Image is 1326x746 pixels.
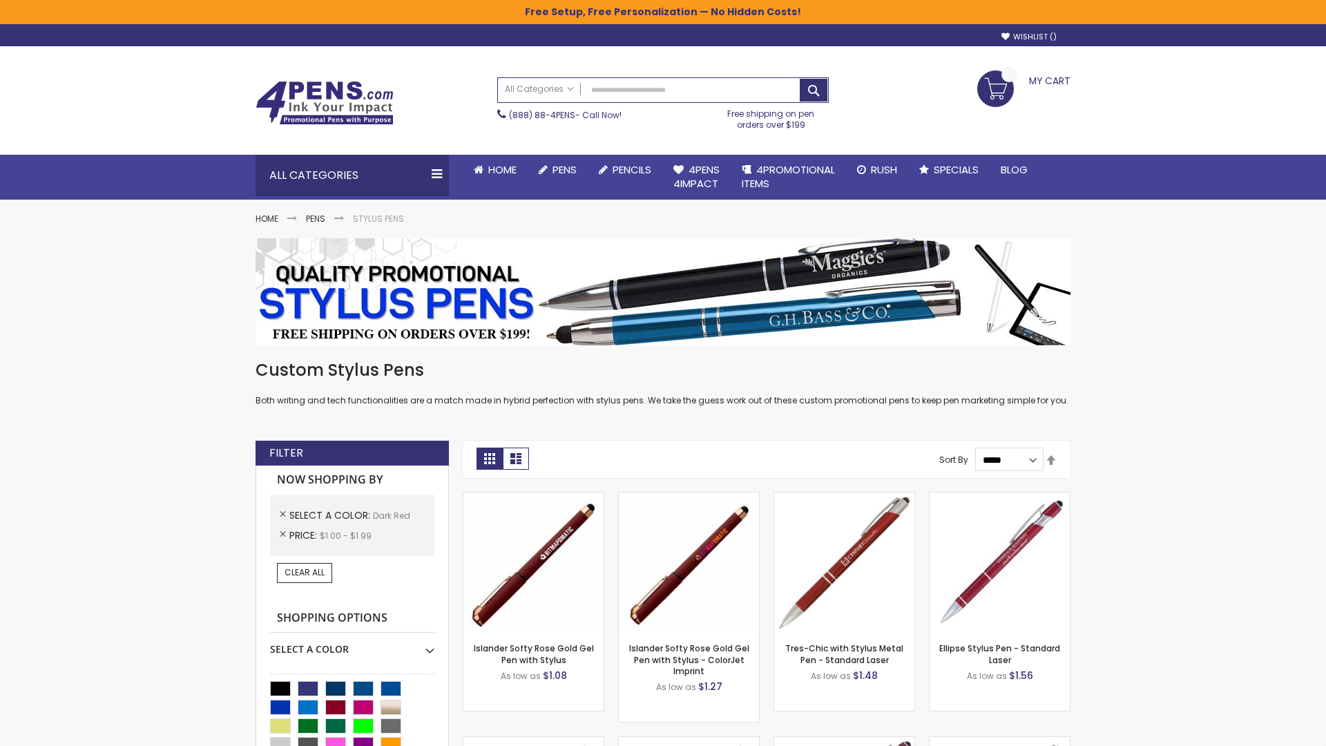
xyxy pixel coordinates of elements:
[1009,669,1033,682] span: $1.56
[256,238,1070,345] img: Stylus Pens
[939,454,968,466] label: Sort By
[774,492,914,633] img: Tres-Chic with Stylus Metal Pen - Standard Laser-Dark Red
[930,492,1070,633] img: Ellipse Stylus Pen - Standard Laser-Dark Red
[270,604,434,633] strong: Shopping Options
[353,213,404,224] strong: Stylus Pens
[509,109,622,121] span: - Call Now!
[505,84,574,95] span: All Categories
[285,566,325,578] span: Clear All
[552,162,577,177] span: Pens
[256,81,394,125] img: 4Pens Custom Pens and Promotional Products
[477,448,503,470] strong: Grid
[908,155,990,185] a: Specials
[698,680,722,694] span: $1.27
[509,109,575,121] a: (888) 88-4PENS
[289,528,320,542] span: Price
[1001,162,1028,177] span: Blog
[846,155,908,185] a: Rush
[270,466,434,495] strong: Now Shopping by
[474,642,594,665] a: Islander Softy Rose Gold Gel Pen with Stylus
[543,669,567,682] span: $1.08
[871,162,897,177] span: Rush
[528,155,588,185] a: Pens
[731,155,846,200] a: 4PROMOTIONALITEMS
[256,359,1070,407] div: Both writing and tech functionalities are a match made in hybrid perfection with stylus pens. We ...
[629,642,749,676] a: Islander Softy Rose Gold Gel Pen with Stylus - ColorJet Imprint
[256,155,449,196] div: All Categories
[811,670,851,682] span: As low as
[662,155,731,200] a: 4Pens4impact
[774,492,914,504] a: Tres-Chic with Stylus Metal Pen - Standard Laser-Dark Red
[463,492,604,504] a: Islander Softy Rose Gold Gel Pen with Stylus-Dark Red
[320,530,372,542] span: $1.00 - $1.99
[673,162,720,191] span: 4Pens 4impact
[256,359,1070,381] h1: Custom Stylus Pens
[498,78,581,101] a: All Categories
[501,670,541,682] span: As low as
[619,492,759,504] a: Islander Softy Rose Gold Gel Pen with Stylus - ColorJet Imprint-Dark Red
[785,642,903,665] a: Tres-Chic with Stylus Metal Pen - Standard Laser
[930,492,1070,504] a: Ellipse Stylus Pen - Standard Laser-Dark Red
[306,213,325,224] a: Pens
[656,681,696,693] span: As low as
[713,103,829,131] div: Free shipping on pen orders over $199
[289,508,373,522] span: Select A Color
[277,563,332,582] a: Clear All
[990,155,1039,185] a: Blog
[270,633,434,656] div: Select A Color
[463,155,528,185] a: Home
[939,642,1060,665] a: Ellipse Stylus Pen - Standard Laser
[967,670,1007,682] span: As low as
[488,162,517,177] span: Home
[256,213,278,224] a: Home
[619,492,759,633] img: Islander Softy Rose Gold Gel Pen with Stylus - ColorJet Imprint-Dark Red
[463,492,604,633] img: Islander Softy Rose Gold Gel Pen with Stylus-Dark Red
[1001,32,1057,42] a: Wishlist
[742,162,835,191] span: 4PROMOTIONAL ITEMS
[853,669,878,682] span: $1.48
[269,446,303,461] strong: Filter
[588,155,662,185] a: Pencils
[613,162,651,177] span: Pencils
[934,162,979,177] span: Specials
[373,510,410,522] span: Dark Red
